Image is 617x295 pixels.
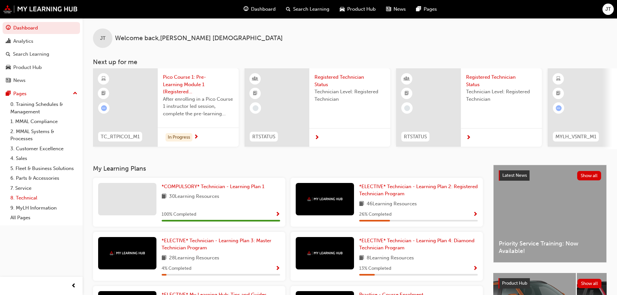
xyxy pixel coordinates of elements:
span: 4 % Completed [162,265,191,272]
button: Show Progress [275,265,280,273]
span: prev-icon [71,282,76,290]
span: Product Hub [502,280,527,286]
span: next-icon [466,135,471,141]
a: Analytics [3,35,80,47]
span: News [394,6,406,13]
span: learningResourceType_INSTRUCTOR_LED-icon [253,75,257,83]
a: *COMPULSORY* Technician - Learning Plan 1 [162,183,267,190]
span: learningResourceType_INSTRUCTOR_LED-icon [405,75,409,83]
a: Product HubShow all [498,278,601,289]
a: Latest NewsShow allPriority Service Training: Now Available! [493,165,607,263]
span: learningResourceType_ELEARNING-icon [101,75,106,83]
span: 46 Learning Resources [367,200,417,208]
a: TC_RTPICO1_M1Pico Course 1: Pre-Learning Module 1 (Registered Technician Program)After enrolling ... [93,68,239,147]
img: mmal [109,251,145,255]
a: 3. Customer Excellence [8,144,80,154]
span: JT [100,35,106,42]
span: car-icon [6,65,11,71]
span: book-icon [359,200,364,208]
span: Technician Level: Registered Technician [314,88,385,103]
a: News [3,74,80,86]
span: book-icon [162,254,166,262]
span: Show Progress [275,212,280,218]
span: *ELECTIVE* Technician - Learning Plan 4: Diamond Technician Program [359,238,474,251]
span: learningRecordVerb_ATTEMPT-icon [101,105,107,111]
span: *COMPULSORY* Technician - Learning Plan 1 [162,184,264,189]
a: *ELECTIVE* Technician - Learning Plan 4: Diamond Technician Program [359,237,478,252]
a: RTSTATUSRegistered Technician StatusTechnician Level: Registered Technician [245,68,390,147]
span: *ELECTIVE* Technician - Learning Plan 3: Master Technician Program [162,238,271,251]
img: mmal [3,5,78,13]
span: 100 % Completed [162,211,196,218]
button: Show all [577,279,602,288]
h3: Next up for me [83,58,617,66]
button: Show Progress [473,210,478,219]
span: 30 Learning Resources [169,193,219,201]
span: Show Progress [275,266,280,272]
span: car-icon [340,5,345,13]
span: MYLH_VSNTR_M1 [555,133,596,141]
span: up-icon [73,89,77,98]
button: JT [602,4,614,15]
a: search-iconSearch Learning [281,3,335,16]
span: next-icon [194,134,199,140]
span: chart-icon [6,39,11,44]
span: Show Progress [473,266,478,272]
span: 13 % Completed [359,265,391,272]
a: Search Learning [3,48,80,60]
span: Pages [424,6,437,13]
a: 5. Fleet & Business Solutions [8,164,80,174]
span: 28 Learning Resources [169,254,219,262]
a: 7. Service [8,183,80,193]
span: guage-icon [244,5,248,13]
a: All Pages [8,213,80,223]
span: Dashboard [251,6,276,13]
span: search-icon [286,5,291,13]
a: pages-iconPages [411,3,442,16]
button: DashboardAnalyticsSearch LearningProduct HubNews [3,21,80,88]
span: booktick-icon [253,89,257,98]
a: 8. Technical [8,193,80,203]
span: Registered Technician Status [466,74,537,88]
div: In Progress [166,133,192,142]
div: Analytics [13,38,33,45]
span: Search Learning [293,6,329,13]
button: Show Progress [473,265,478,273]
a: 6. Parts & Accessories [8,173,80,183]
span: booktick-icon [405,89,409,98]
span: RTSTATUS [252,133,275,141]
a: 0. Training Schedules & Management [8,99,80,117]
span: 26 % Completed [359,211,392,218]
span: Registered Technician Status [314,74,385,88]
span: RTSTATUS [404,133,427,141]
div: Pages [13,90,27,97]
span: guage-icon [6,25,11,31]
div: Search Learning [13,51,49,58]
span: search-icon [6,51,10,57]
img: mmal [307,251,343,255]
span: After enrolling in a Pico Course 1 instructor led session, complete the pre-learning modules to e... [163,96,234,118]
h3: My Learning Plans [93,165,483,172]
a: car-iconProduct Hub [335,3,381,16]
span: Technician Level: Registered Technician [466,88,537,103]
button: Show Progress [275,210,280,219]
a: Latest NewsShow all [499,170,601,181]
span: learningResourceType_ELEARNING-icon [556,75,561,83]
div: News [13,77,26,84]
a: 4. Sales [8,153,80,164]
span: Latest News [502,173,527,178]
a: guage-iconDashboard [238,3,281,16]
a: 9. MyLH Information [8,203,80,213]
a: *ELECTIVE* Technician - Learning Plan 2: Registered Technician Program [359,183,478,198]
span: pages-icon [6,91,11,97]
span: booktick-icon [101,89,106,98]
span: Pico Course 1: Pre-Learning Module 1 (Registered Technician Program) [163,74,234,96]
a: Dashboard [3,22,80,34]
span: Show Progress [473,212,478,218]
span: pages-icon [416,5,421,13]
span: 8 Learning Resources [367,254,414,262]
span: Product Hub [347,6,376,13]
a: 1. MMAL Compliance [8,117,80,127]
